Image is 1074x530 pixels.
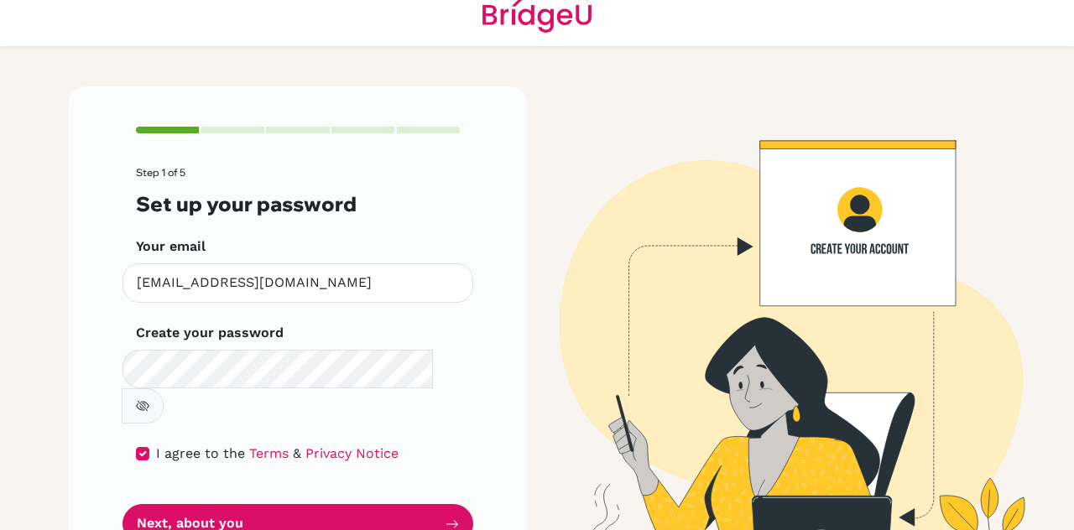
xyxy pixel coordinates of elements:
a: Terms [249,445,289,461]
label: Your email [136,236,206,257]
input: Insert your email* [123,263,473,303]
h3: Set up your password [136,192,460,216]
label: Create your password [136,323,284,343]
span: I agree to the [156,445,245,461]
a: Privacy Notice [305,445,399,461]
span: & [293,445,301,461]
span: Step 1 of 5 [136,166,185,179]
